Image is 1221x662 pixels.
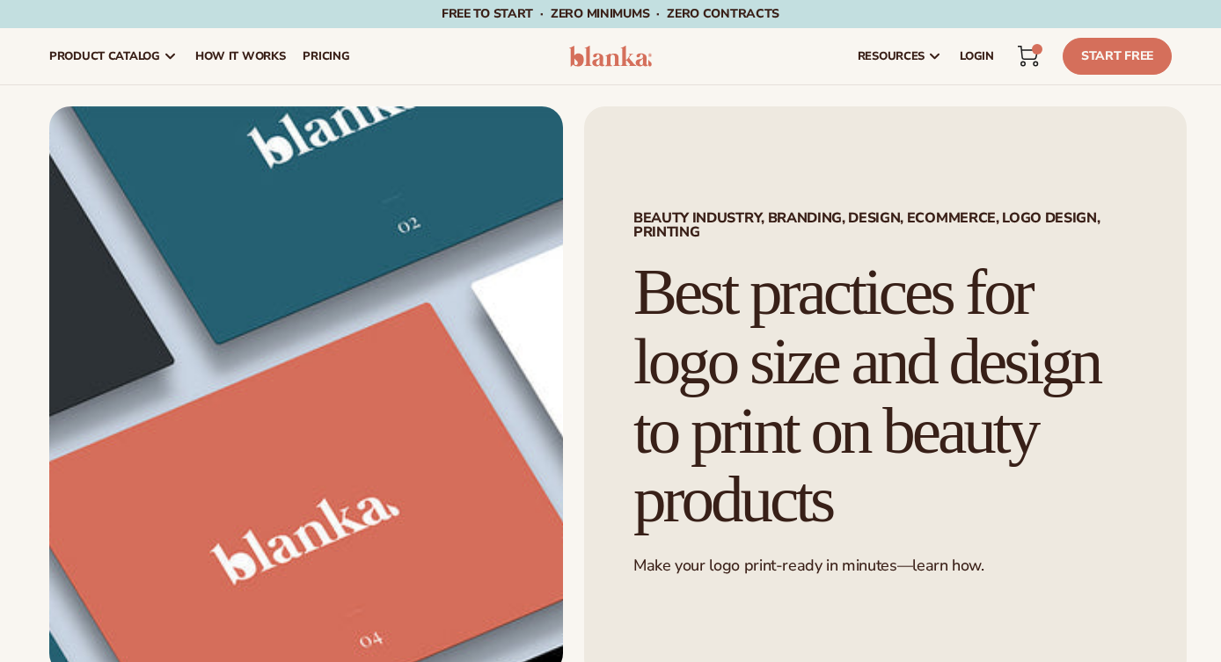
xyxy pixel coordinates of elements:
[49,49,160,63] span: product catalog
[633,556,1137,576] p: Make your logo print-ready in minutes—learn how.
[195,49,286,63] span: How It Works
[633,211,1137,239] span: BEAUTY INDUSTRY, BRANDING, DESIGN, ECOMMERCE, LOGO DESIGN, PRINTING
[633,258,1137,535] h1: Best practices for logo size and design to print on beauty products
[294,28,358,84] a: pricing
[1036,44,1037,55] span: 1
[40,28,186,84] a: product catalog
[186,28,295,84] a: How It Works
[858,49,925,63] span: resources
[303,49,349,63] span: pricing
[442,5,779,22] span: Free to start · ZERO minimums · ZERO contracts
[849,28,951,84] a: resources
[960,49,994,63] span: LOGIN
[1063,38,1172,75] a: Start Free
[569,46,652,67] img: logo
[951,28,1003,84] a: LOGIN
